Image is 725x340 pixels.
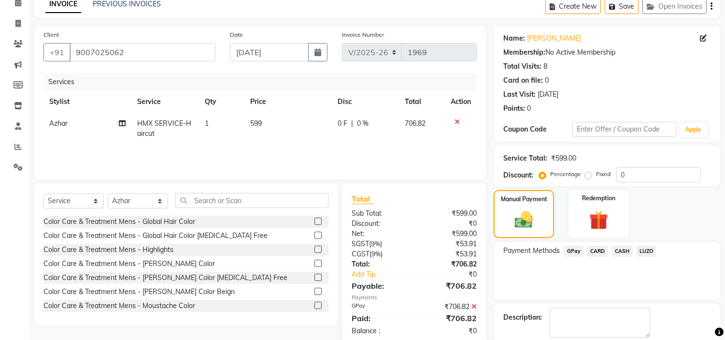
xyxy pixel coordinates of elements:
input: Search by Name/Mobile/Email/Code [70,43,215,61]
th: Service [131,91,199,113]
div: Total Visits: [503,61,541,72]
div: Name: [503,33,525,44]
span: Azhar [49,119,68,128]
button: Apply [680,122,708,137]
div: Payments [352,294,477,302]
div: ₹0 [414,326,484,336]
input: Search or Scan [175,193,328,208]
div: ( ) [344,239,414,249]
div: 0 [527,103,531,114]
span: GPay [564,246,583,257]
div: Color Care & Treatment Mens - [PERSON_NAME] Color [MEDICAL_DATA] Free [43,273,287,283]
div: Points: [503,103,525,114]
label: Manual Payment [501,195,547,204]
span: 9% [371,250,381,258]
div: ₹706.82 [414,302,484,312]
span: 1 [205,119,209,128]
div: Paid: [344,312,414,324]
label: Percentage [550,170,581,178]
span: CASH [612,246,633,257]
a: [PERSON_NAME] [527,33,581,44]
div: Service Total: [503,153,547,163]
div: Discount: [344,219,414,229]
div: 0 [545,75,549,86]
label: Invoice Number [342,30,384,39]
div: Color Care & Treatment Mens - [PERSON_NAME] Color Beign [43,287,235,297]
span: CGST [352,250,370,258]
div: ₹599.00 [551,153,576,163]
span: 706.82 [405,119,426,128]
span: 9% [371,240,380,248]
span: 599 [250,119,262,128]
div: ₹599.00 [414,229,484,239]
div: ( ) [344,249,414,259]
div: Card on file: [503,75,543,86]
input: Enter Offer / Coupon Code [572,122,676,137]
div: ₹706.82 [414,259,484,269]
div: Color Care & Treatment Mens - Moustache Color [43,301,195,311]
div: ₹706.82 [414,280,484,292]
span: Total [352,194,374,204]
a: Add Tip [344,269,426,280]
span: 0 % [357,118,369,129]
button: +91 [43,43,71,61]
div: ₹706.82 [414,312,484,324]
div: ₹53.91 [414,249,484,259]
div: Description: [503,312,542,323]
div: Membership: [503,47,545,58]
div: Balance : [344,326,414,336]
div: Color Care & Treatment Mens - Highlights [43,245,173,255]
div: No Active Membership [503,47,711,58]
div: Last Visit: [503,89,536,100]
div: Color Care & Treatment Mens - Global Hair Color [MEDICAL_DATA] Free [43,231,268,241]
div: Payable: [344,280,414,292]
label: Client [43,30,59,39]
div: Net: [344,229,414,239]
span: HMX SERVICE-Haircut [137,119,191,138]
th: Price [244,91,332,113]
span: SGST [352,239,369,248]
img: _cash.svg [509,209,538,230]
div: Color Care & Treatment Mens - Global Hair Color [43,217,195,227]
label: Fixed [596,170,611,178]
span: Payment Methods [503,246,560,256]
div: Coupon Code [503,124,572,134]
div: [DATE] [538,89,558,100]
span: LUZO [637,246,656,257]
div: Discount: [503,170,533,180]
span: | [351,118,353,129]
span: 0 F [338,118,347,129]
div: Services [44,73,484,91]
span: CARD [587,246,608,257]
th: Disc [332,91,399,113]
div: Sub Total: [344,208,414,219]
label: Redemption [582,194,615,203]
div: ₹53.91 [414,239,484,249]
div: GPay [344,302,414,312]
div: ₹0 [414,219,484,229]
th: Stylist [43,91,131,113]
div: Color Care & Treatment Mens - [PERSON_NAME] Color [43,259,215,269]
th: Qty [199,91,244,113]
div: 8 [543,61,547,72]
div: Total: [344,259,414,269]
div: ₹0 [426,269,484,280]
img: _gift.svg [583,208,614,232]
div: ₹599.00 [414,208,484,219]
label: Date [230,30,243,39]
th: Action [445,91,477,113]
th: Total [399,91,445,113]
